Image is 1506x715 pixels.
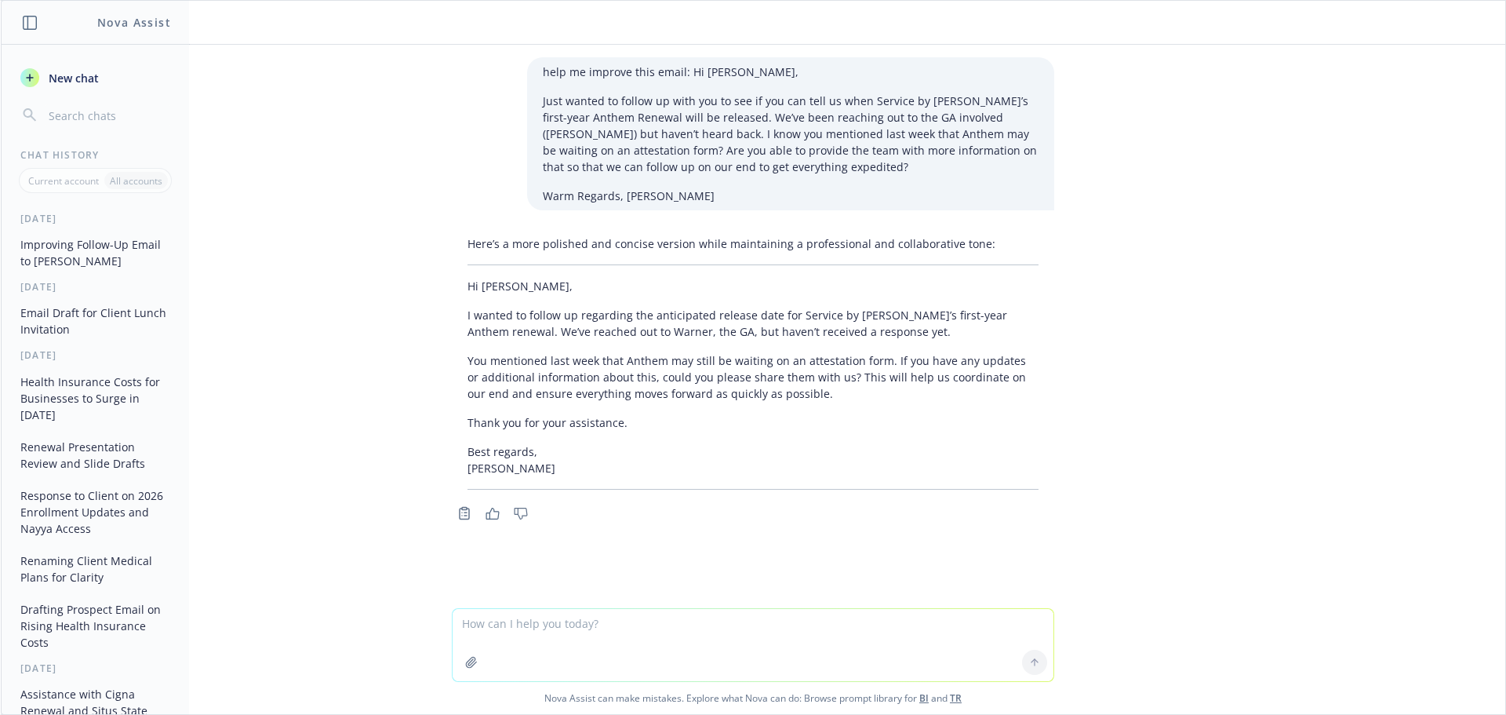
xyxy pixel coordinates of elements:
[14,483,176,542] button: Response to Client on 2026 Enrollment Updates and Nayya Access
[457,506,471,520] svg: Copy to clipboard
[467,235,1039,252] p: Here’s a more polished and concise version while maintaining a professional and collaborative tone:
[7,682,1499,714] span: Nova Assist can make mistakes. Explore what Nova can do: Browse prompt library for and
[28,174,99,188] p: Current account
[2,280,189,294] div: [DATE]
[14,300,176,342] button: Email Draft for Client Lunch Invitation
[2,212,189,225] div: [DATE]
[45,70,99,86] span: New chat
[45,104,170,126] input: Search chats
[467,414,1039,431] p: Thank you for your assistance.
[543,93,1039,175] p: Just wanted to follow up with you to see if you can tell us when Service by [PERSON_NAME]’s first...
[14,64,176,92] button: New chat
[14,596,176,655] button: Drafting Prospect Email on Rising Health Insurance Costs
[467,443,1039,476] p: Best regards, [PERSON_NAME]
[14,369,176,428] button: Health Insurance Costs for Businesses to Surge in [DATE]
[14,232,176,274] button: Improving Follow-Up Email to [PERSON_NAME]
[467,307,1039,340] p: I wanted to follow up regarding the anticipated release date for Service by [PERSON_NAME]’s first...
[919,691,929,705] a: BI
[543,64,1039,80] p: help me improve this email: Hi [PERSON_NAME],
[508,502,533,524] button: Thumbs down
[14,434,176,476] button: Renewal Presentation Review and Slide Drafts
[543,188,1039,204] p: Warm Regards, [PERSON_NAME]
[97,14,171,31] h1: Nova Assist
[467,352,1039,402] p: You mentioned last week that Anthem may still be waiting on an attestation form. If you have any ...
[14,548,176,590] button: Renaming Client Medical Plans for Clarity
[467,278,1039,294] p: Hi [PERSON_NAME],
[2,148,189,162] div: Chat History
[2,662,189,675] div: [DATE]
[110,174,162,188] p: All accounts
[2,348,189,362] div: [DATE]
[950,691,962,705] a: TR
